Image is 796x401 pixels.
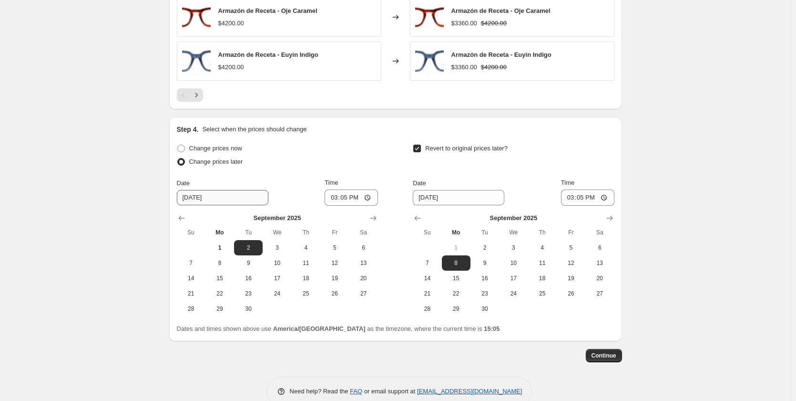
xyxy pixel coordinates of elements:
[218,51,318,58] span: Armazón de Receta - Euyin Indigo
[177,271,205,286] button: Sunday September 14 2025
[263,225,291,240] th: Wednesday
[209,274,230,282] span: 15
[238,259,259,267] span: 9
[266,229,287,236] span: We
[589,229,610,236] span: Sa
[296,290,316,297] span: 25
[474,229,495,236] span: Tu
[238,229,259,236] span: Tu
[589,290,610,297] span: 27
[296,244,316,252] span: 4
[589,244,610,252] span: 6
[234,286,263,301] button: Tuesday September 23 2025
[205,255,234,271] button: Monday September 8 2025
[202,125,306,134] p: Select when the prices should change
[446,259,467,267] span: 8
[177,125,199,134] h2: Step 4.
[320,286,349,301] button: Friday September 26 2025
[470,286,499,301] button: Tuesday September 23 2025
[561,190,614,206] input: 12:00
[586,349,622,362] button: Continue
[353,244,374,252] span: 6
[451,51,551,58] span: Armazón de Receta - Euyin Indigo
[324,274,345,282] span: 19
[484,325,500,332] b: 15:05
[350,388,362,395] a: FAQ
[413,301,441,317] button: Sunday September 28 2025
[531,229,552,236] span: Th
[325,190,378,206] input: 12:00
[585,271,614,286] button: Saturday September 20 2025
[177,190,268,205] input: 9/1/2025
[499,286,528,301] button: Wednesday September 24 2025
[442,225,470,240] th: Monday
[266,259,287,267] span: 10
[470,301,499,317] button: Tuesday September 30 2025
[446,274,467,282] span: 15
[503,229,524,236] span: We
[263,286,291,301] button: Wednesday September 24 2025
[413,271,441,286] button: Sunday September 14 2025
[177,179,190,187] span: Date
[417,259,438,267] span: 7
[205,286,234,301] button: Monday September 22 2025
[442,271,470,286] button: Monday September 15 2025
[181,290,202,297] span: 21
[531,244,552,252] span: 4
[209,259,230,267] span: 8
[561,179,574,186] span: Time
[503,290,524,297] span: 24
[470,255,499,271] button: Tuesday September 9 2025
[603,211,616,225] button: Show next month, October 2025
[175,211,188,225] button: Show previous month, August 2025
[181,229,202,236] span: Su
[503,244,524,252] span: 3
[589,274,610,282] span: 20
[209,290,230,297] span: 22
[417,229,438,236] span: Su
[561,290,582,297] span: 26
[218,63,244,72] div: $4200.00
[499,255,528,271] button: Wednesday September 10 2025
[362,388,417,395] span: or email support at
[353,229,374,236] span: Sa
[446,290,467,297] span: 22
[353,290,374,297] span: 27
[234,225,263,240] th: Tuesday
[531,290,552,297] span: 25
[189,158,243,165] span: Change prices later
[470,225,499,240] th: Tuesday
[190,88,203,102] button: Next
[425,145,508,152] span: Revert to original prices later?
[234,240,263,255] button: Tuesday September 2 2025
[209,244,230,252] span: 1
[561,229,582,236] span: Fr
[446,305,467,313] span: 29
[451,19,477,28] div: $3360.00
[296,274,316,282] span: 18
[234,255,263,271] button: Tuesday September 9 2025
[446,244,467,252] span: 1
[181,259,202,267] span: 7
[292,286,320,301] button: Thursday September 25 2025
[417,290,438,297] span: 21
[474,259,495,267] span: 9
[561,244,582,252] span: 5
[181,305,202,313] span: 28
[557,240,585,255] button: Friday September 5 2025
[557,286,585,301] button: Friday September 26 2025
[528,225,556,240] th: Thursday
[218,19,244,28] div: $4200.00
[205,225,234,240] th: Monday
[263,240,291,255] button: Wednesday September 3 2025
[417,274,438,282] span: 14
[474,244,495,252] span: 2
[557,255,585,271] button: Friday September 12 2025
[324,290,345,297] span: 26
[442,255,470,271] button: Monday September 8 2025
[531,259,552,267] span: 11
[177,301,205,317] button: Sunday September 28 2025
[585,255,614,271] button: Saturday September 13 2025
[238,244,259,252] span: 2
[320,225,349,240] th: Friday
